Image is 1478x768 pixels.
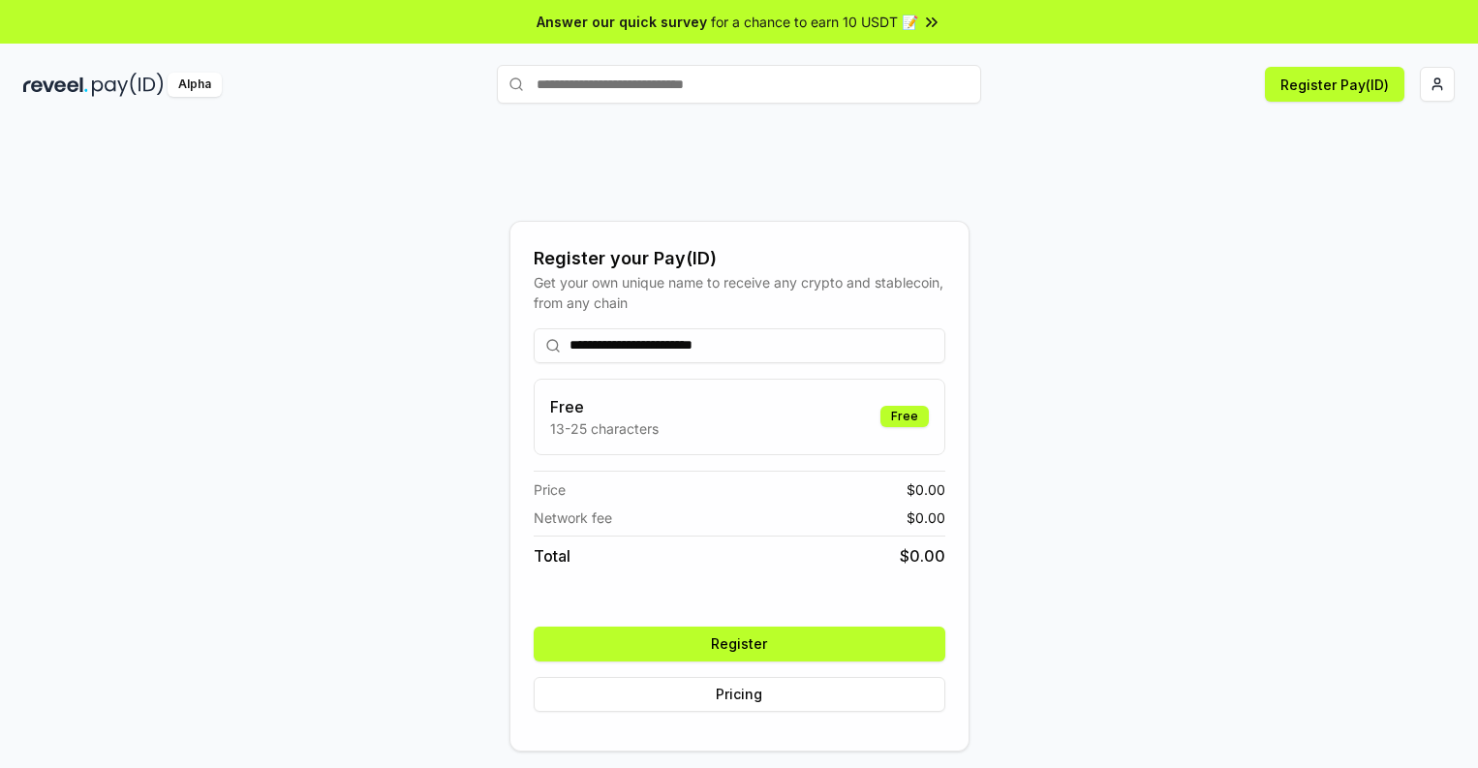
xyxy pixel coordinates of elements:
[900,544,945,568] span: $ 0.00
[534,507,612,528] span: Network fee
[534,627,945,661] button: Register
[907,479,945,500] span: $ 0.00
[534,245,945,272] div: Register your Pay(ID)
[534,479,566,500] span: Price
[907,507,945,528] span: $ 0.00
[1265,67,1404,102] button: Register Pay(ID)
[92,73,164,97] img: pay_id
[880,406,929,427] div: Free
[534,677,945,712] button: Pricing
[550,418,659,439] p: 13-25 characters
[711,12,918,32] span: for a chance to earn 10 USDT 📝
[23,73,88,97] img: reveel_dark
[537,12,707,32] span: Answer our quick survey
[534,272,945,313] div: Get your own unique name to receive any crypto and stablecoin, from any chain
[550,395,659,418] h3: Free
[168,73,222,97] div: Alpha
[534,544,570,568] span: Total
